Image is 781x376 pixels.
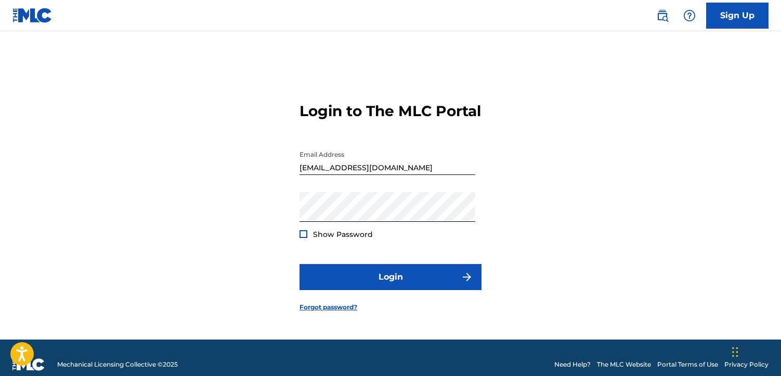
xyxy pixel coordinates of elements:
a: The MLC Website [597,360,651,369]
iframe: Chat Widget [729,326,781,376]
a: Forgot password? [300,303,357,312]
img: MLC Logo [12,8,53,23]
span: Show Password [313,230,373,239]
div: Help [679,5,700,26]
h3: Login to The MLC Portal [300,102,481,120]
a: Sign Up [706,3,769,29]
a: Portal Terms of Use [657,360,718,369]
a: Need Help? [554,360,591,369]
span: Mechanical Licensing Collective © 2025 [57,360,178,369]
div: Drag [732,336,738,368]
img: logo [12,358,45,371]
img: help [683,9,696,22]
img: f7272a7cc735f4ea7f67.svg [461,271,473,283]
a: Public Search [652,5,673,26]
a: Privacy Policy [724,360,769,369]
img: search [656,9,669,22]
button: Login [300,264,481,290]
